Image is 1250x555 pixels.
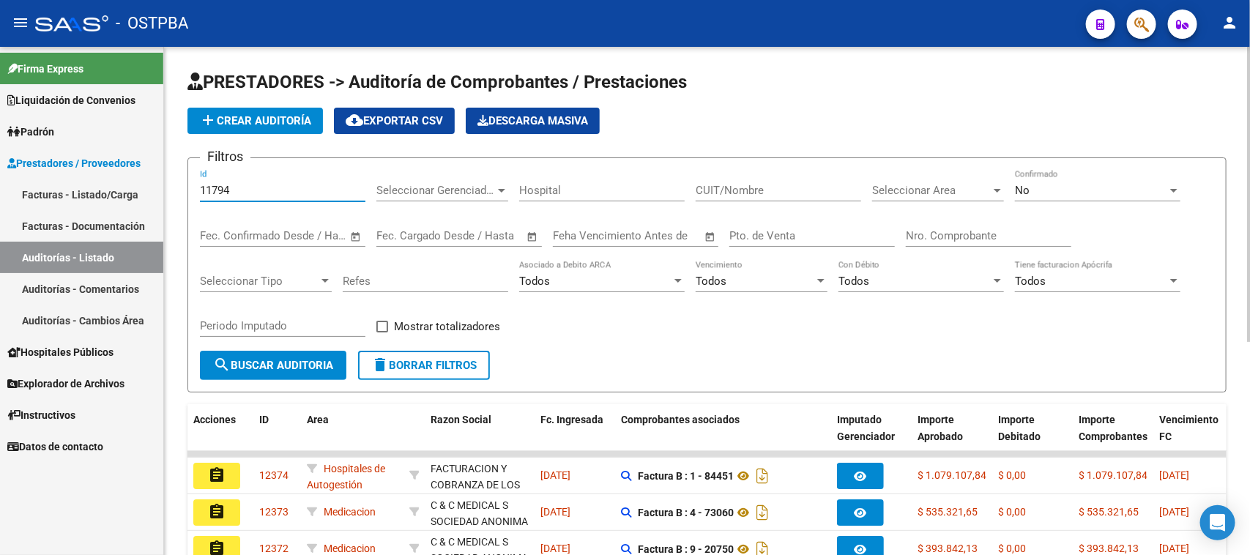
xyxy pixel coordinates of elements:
button: Borrar Filtros [358,351,490,380]
strong: Factura B : 1 - 84451 [638,470,734,482]
span: Buscar Auditoria [213,359,333,372]
span: Comprobantes asociados [621,414,740,425]
div: Open Intercom Messenger [1200,505,1235,540]
strong: Factura B : 9 - 20750 [638,543,734,555]
div: - 30707174702 [431,497,529,528]
span: Mostrar totalizadores [394,318,500,335]
span: No [1015,184,1030,197]
span: Importe Aprobado [918,414,963,442]
span: Area [307,414,329,425]
datatable-header-cell: Comprobantes asociados [615,404,831,469]
span: Medicacion [324,506,376,518]
span: Vencimiento FC [1159,414,1219,442]
span: Firma Express [7,61,83,77]
span: Hospitales de Autogestión [307,463,385,491]
datatable-header-cell: Importe Comprobantes [1073,404,1153,469]
div: - 30715497456 [431,461,529,491]
input: End date [437,229,508,242]
datatable-header-cell: Area [301,404,403,469]
span: Razon Social [431,414,491,425]
button: Buscar Auditoria [200,351,346,380]
i: Descargar documento [753,464,772,488]
mat-icon: menu [12,14,29,31]
span: Todos [838,275,869,288]
datatable-header-cell: ID [253,404,301,469]
span: [DATE] [540,506,570,518]
span: Todos [1015,275,1046,288]
span: Borrar Filtros [371,359,477,372]
span: $ 0,00 [998,506,1026,518]
span: Liquidación de Convenios [7,92,135,108]
span: $ 0,00 [998,543,1026,554]
span: PRESTADORES -> Auditoría de Comprobantes / Prestaciones [187,72,687,92]
button: Open calendar [524,228,541,245]
button: Descarga Masiva [466,108,600,134]
span: Todos [696,275,726,288]
mat-icon: cloud_download [346,111,363,129]
mat-icon: add [199,111,217,129]
span: 12374 [259,469,289,481]
span: Medicacion [324,543,376,554]
span: Padrón [7,124,54,140]
span: $ 535.321,65 [918,506,978,518]
button: Open calendar [702,228,719,245]
datatable-header-cell: Importe Debitado [992,404,1073,469]
span: [DATE] [1159,506,1189,518]
span: 12373 [259,506,289,518]
div: FACTURACION Y COBRANZA DE LOS EFECTORES PUBLICOS S.E. [431,461,529,527]
span: Todos [519,275,550,288]
span: $ 0,00 [998,469,1026,481]
span: [DATE] [1159,543,1189,554]
datatable-header-cell: Razon Social [425,404,535,469]
span: Instructivos [7,407,75,423]
span: 12372 [259,543,289,554]
span: Prestadores / Proveedores [7,155,141,171]
input: Start date [376,229,424,242]
button: Crear Auditoría [187,108,323,134]
input: Start date [200,229,248,242]
span: $ 393.842,13 [918,543,978,554]
span: Explorador de Archivos [7,376,124,392]
span: ID [259,414,269,425]
span: $ 1.079.107,84 [918,469,986,481]
span: Importe Debitado [998,414,1041,442]
span: $ 535.321,65 [1079,506,1139,518]
span: [DATE] [540,469,570,481]
mat-icon: delete [371,356,389,373]
span: Seleccionar Tipo [200,275,319,288]
datatable-header-cell: Vencimiento FC [1153,404,1234,469]
span: Crear Auditoría [199,114,311,127]
span: Descarga Masiva [477,114,588,127]
app-download-masive: Descarga masiva de comprobantes (adjuntos) [466,108,600,134]
mat-icon: person [1221,14,1238,31]
mat-icon: search [213,356,231,373]
span: Hospitales Públicos [7,344,114,360]
span: - OSTPBA [116,7,188,40]
div: C & C MEDICAL S SOCIEDAD ANONIMA [431,497,529,531]
datatable-header-cell: Importe Aprobado [912,404,992,469]
input: End date [261,229,332,242]
strong: Factura B : 4 - 73060 [638,507,734,518]
mat-icon: assignment [208,503,226,521]
button: Exportar CSV [334,108,455,134]
datatable-header-cell: Imputado Gerenciador [831,404,912,469]
span: Datos de contacto [7,439,103,455]
span: Imputado Gerenciador [837,414,895,442]
span: $ 393.842,13 [1079,543,1139,554]
span: Fc. Ingresada [540,414,603,425]
datatable-header-cell: Fc. Ingresada [535,404,615,469]
span: $ 1.079.107,84 [1079,469,1147,481]
span: Seleccionar Area [872,184,991,197]
button: Open calendar [348,228,365,245]
span: Exportar CSV [346,114,443,127]
datatable-header-cell: Acciones [187,404,253,469]
h3: Filtros [200,146,250,167]
span: [DATE] [540,543,570,554]
span: Acciones [193,414,236,425]
span: Seleccionar Gerenciador [376,184,495,197]
span: Importe Comprobantes [1079,414,1147,442]
span: [DATE] [1159,469,1189,481]
i: Descargar documento [753,501,772,524]
mat-icon: assignment [208,466,226,484]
